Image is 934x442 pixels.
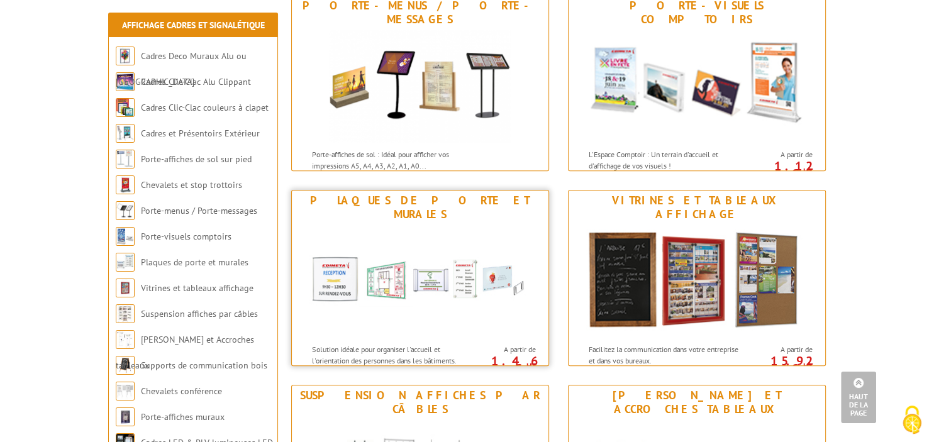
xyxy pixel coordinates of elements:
img: Cadres Clic-Clac couleurs à clapet [116,98,135,117]
div: Vitrines et tableaux affichage [572,194,822,221]
sup: HT [803,166,812,177]
sup: HT [526,361,535,372]
img: Plaques de porte et murales [304,224,536,338]
a: Vitrines et tableaux affichage [141,282,253,294]
a: Plaques de porte et murales [141,257,248,268]
img: Vitrines et tableaux affichage [116,279,135,297]
img: Cadres Deco Muraux Alu ou Bois [116,47,135,65]
a: Cadres Clic-Clac couleurs à clapet [141,102,269,113]
a: Chevalets et stop trottoirs [141,179,242,191]
a: Affichage Cadres et Signalétique [122,19,265,31]
img: Plaques de porte et murales [116,253,135,272]
a: Cadres et Présentoirs Extérieur [141,128,260,139]
div: Suspension affiches par câbles [295,389,545,416]
a: Haut de la page [841,372,876,423]
img: Cookies (fenêtre modale) [896,404,928,436]
img: Cimaises et Accroches tableaux [116,330,135,349]
p: 1.12 € [742,162,812,177]
a: Porte-visuels comptoirs [141,231,231,242]
button: Cookies (fenêtre modale) [890,399,934,442]
img: Porte-affiches de sol sur pied [116,150,135,169]
p: 15.92 € [742,357,812,372]
p: 1.46 € [465,357,535,372]
a: Porte-menus / Porte-messages [141,205,257,216]
a: Cadres Clic-Clac Alu Clippant [141,76,251,87]
img: Porte-menus / Porte-messages [116,201,135,220]
span: A partir de [471,345,535,355]
span: A partir de [748,345,812,355]
img: Porte-visuels comptoirs [581,30,813,143]
a: Vitrines et tableaux affichage Vitrines et tableaux affichage Facilitez la communication dans vot... [568,190,826,366]
img: Chevalets et stop trottoirs [116,175,135,194]
img: Porte-visuels comptoirs [116,227,135,246]
a: Porte-affiches de sol sur pied [141,153,252,165]
a: Plaques de porte et murales Plaques de porte et murales Solution idéale pour organiser l'accueil ... [291,190,549,366]
p: Solution idéale pour organiser l'accueil et l'orientation des personnes dans les bâtiments. [312,344,468,365]
div: Plaques de porte et murales [295,194,545,221]
img: Suspension affiches par câbles [116,304,135,323]
img: Porte-menus / Porte-messages [329,30,511,143]
img: Vitrines et tableaux affichage [581,224,813,338]
p: L'Espace Comptoir : Un terrain d'accueil et d'affichage de vos visuels ! [589,149,745,170]
sup: HT [803,361,812,372]
img: Cadres et Présentoirs Extérieur [116,124,135,143]
p: Facilitez la communication dans votre entreprise et dans vos bureaux. [589,344,745,365]
p: Porte-affiches de sol : Idéal pour afficher vos impressions A5, A4, A3, A2, A1, A0... [312,149,468,170]
span: A partir de [748,150,812,160]
a: [PERSON_NAME] et Accroches tableaux [116,334,254,371]
a: Suspension affiches par câbles [141,308,258,319]
div: [PERSON_NAME] et Accroches tableaux [572,389,822,416]
a: Cadres Deco Muraux Alu ou [GEOGRAPHIC_DATA] [116,50,247,87]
